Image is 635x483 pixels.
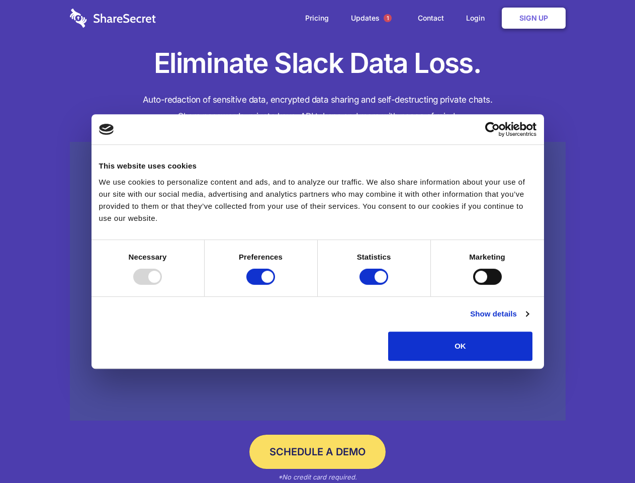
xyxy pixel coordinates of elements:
a: Pricing [295,3,339,34]
strong: Marketing [469,253,505,261]
a: Login [456,3,500,34]
a: Wistia video thumbnail [70,142,566,421]
img: logo [99,124,114,135]
a: Sign Up [502,8,566,29]
span: 1 [384,14,392,22]
h4: Auto-redaction of sensitive data, encrypted data sharing and self-destructing private chats. Shar... [70,92,566,125]
strong: Preferences [239,253,283,261]
h1: Eliminate Slack Data Loss. [70,45,566,82]
a: Usercentrics Cookiebot - opens in a new window [448,122,536,137]
a: Contact [408,3,454,34]
img: logo-wordmark-white-trans-d4663122ce5f474addd5e946df7df03e33cb6a1c49d2221995e7729f52c070b2.svg [70,9,156,28]
strong: Statistics [357,253,391,261]
a: Schedule a Demo [249,435,386,469]
em: *No credit card required. [278,473,357,481]
div: We use cookies to personalize content and ads, and to analyze our traffic. We also share informat... [99,176,536,224]
div: This website uses cookies [99,160,536,172]
strong: Necessary [129,253,167,261]
a: Show details [470,308,528,320]
button: OK [388,332,532,361]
